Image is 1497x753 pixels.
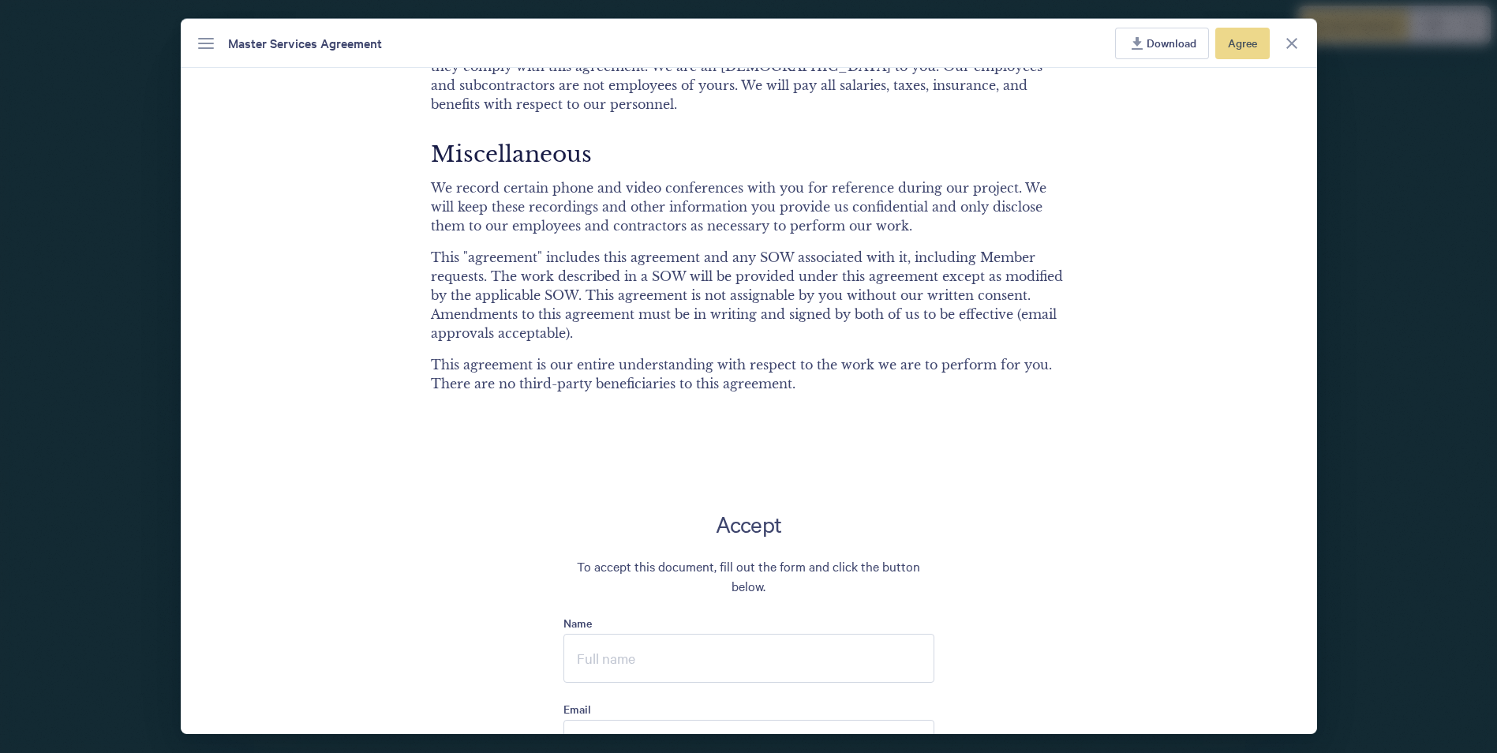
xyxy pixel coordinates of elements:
[1228,34,1257,51] span: Agree
[190,28,222,59] button: Menu
[1147,34,1196,51] span: Download
[1115,28,1209,59] button: Download
[431,126,1066,178] h2: Miscellaneous
[563,556,934,596] span: To accept this document, fill out the form and click the button below.
[563,702,934,720] label: Email
[563,510,934,538] h3: Accept
[228,33,382,53] span: Master Services Agreement
[563,634,934,683] input: Full name
[431,355,1066,425] p: This agreement is our entire understanding with respect to the work we are to perform for you. Th...
[1276,28,1308,59] button: Close agreement
[431,178,1066,248] p: We record certain phone and video conferences with you for reference during our project. We will ...
[431,38,1066,126] p: We may utilize contractors in performing our work. If we use contractors, we will ensure that the...
[563,616,934,634] label: Name
[1215,28,1270,59] button: Agree
[431,248,1066,355] p: This "agreement" includes this agreement and any SOW associated with it, including Member request...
